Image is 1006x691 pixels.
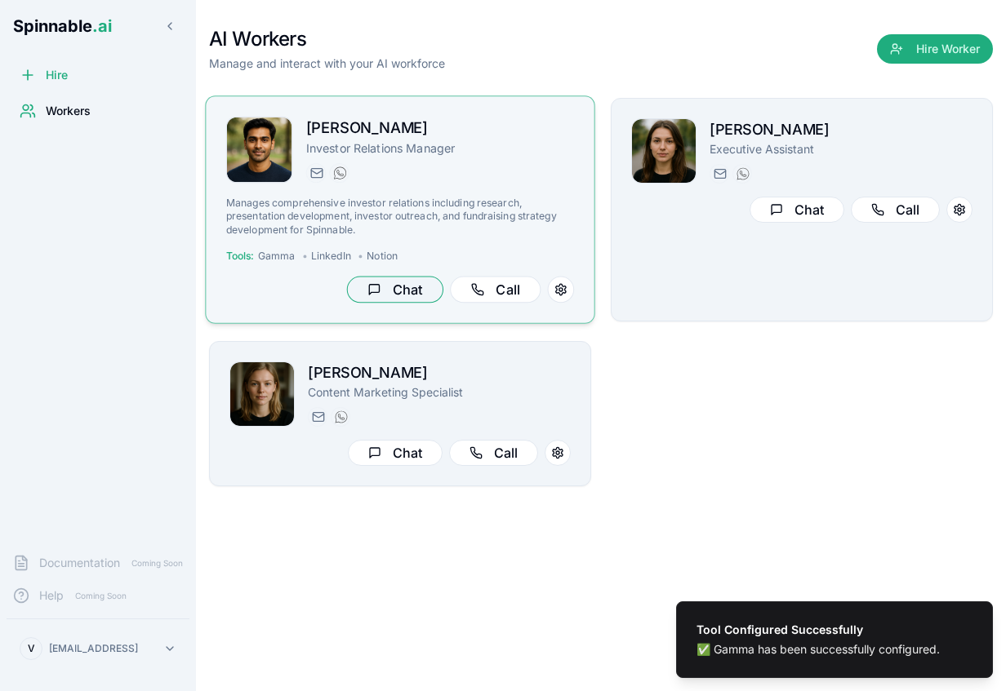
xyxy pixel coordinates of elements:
[732,164,752,184] button: WhatsApp
[331,407,350,427] button: WhatsApp
[230,362,294,426] img: Sofia Guðmundsson
[306,163,326,183] button: Send email to kai.dvorak@getspinnable.ai
[13,632,183,665] button: V[EMAIL_ADDRESS]
[92,16,112,36] span: .ai
[348,440,443,466] button: Chat
[851,197,940,223] button: Call
[46,67,68,83] span: Hire
[227,117,292,183] img: Kai Dvorak
[335,410,348,423] img: WhatsApp
[308,384,571,401] p: Content Marketing Specialist
[13,16,112,36] span: Spinnable
[367,250,398,263] span: Notion
[46,103,91,119] span: Workers
[710,118,973,141] h2: [PERSON_NAME]
[39,587,64,604] span: Help
[302,250,308,263] span: •
[333,166,346,179] img: WhatsApp
[209,55,445,72] p: Manage and interact with your AI workforce
[209,26,445,52] h1: AI Workers
[632,119,696,183] img: Dana Allen
[358,250,363,263] span: •
[877,34,993,64] button: Hire Worker
[697,622,940,638] div: Tool Configured Successfully
[877,42,993,59] a: Hire Worker
[347,277,443,303] button: Chat
[70,588,131,604] span: Coming Soon
[450,277,541,303] button: Call
[311,250,351,263] span: LinkedIn
[49,642,138,655] p: [EMAIL_ADDRESS]
[750,197,844,223] button: Chat
[306,117,574,140] h2: [PERSON_NAME]
[697,641,940,658] div: ✅ Gamma has been successfully configured.
[306,140,574,156] p: Investor Relations Manager
[710,141,973,157] p: Executive Assistant
[449,440,538,466] button: Call
[308,361,571,384] h2: [PERSON_NAME]
[226,197,574,237] p: Manages comprehensive investor relations including research, presentation development, investor o...
[710,164,729,184] button: Send email to dana.allen@getspinnable.ai
[127,556,188,571] span: Coming Soon
[329,163,349,183] button: WhatsApp
[226,250,255,263] span: Tools:
[258,250,296,263] span: Gamma
[39,555,120,571] span: Documentation
[308,407,327,427] button: Send email to sofia@getspinnable.ai
[28,642,35,655] span: V
[737,167,750,180] img: WhatsApp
